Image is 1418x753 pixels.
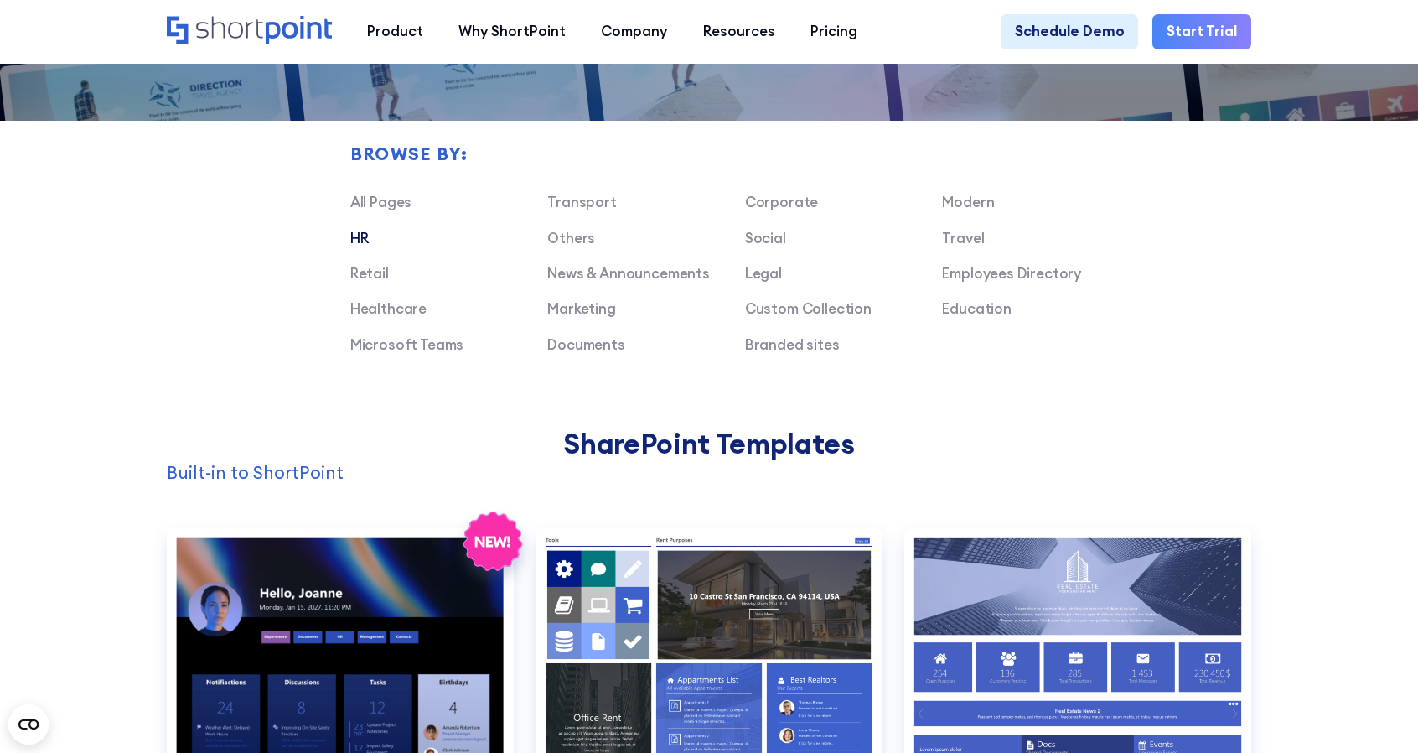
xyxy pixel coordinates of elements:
a: Corporate [745,193,818,211]
a: News & Announcements [547,264,710,283]
div: Resources [703,21,775,42]
a: Social [745,229,786,247]
div: Pricing [810,21,857,42]
a: All Pages [350,193,411,211]
a: Microsoft Teams [350,335,463,354]
a: Transport [547,193,616,211]
p: Built-in to ShortPoint [167,460,1251,486]
a: Company [583,14,685,49]
a: Why ShortPoint [441,14,583,49]
a: Education [942,299,1011,318]
a: Resources [685,14,792,49]
iframe: Chat Widget [1334,673,1418,753]
a: Marketing [547,299,615,318]
div: Product [367,21,423,42]
h2: SharePoint Templates [167,427,1251,460]
div: Why ShortPoint [458,21,566,42]
div: Company [601,21,667,42]
a: Retail [350,264,389,283]
h2: Browse by: [350,144,1140,164]
a: Modern [942,193,994,211]
a: Others [547,229,595,247]
a: Travel [942,229,984,247]
a: Branded sites [745,335,840,354]
a: Schedule Demo [1001,14,1139,49]
a: Employees Directory [942,264,1081,283]
a: Legal [745,264,782,283]
a: Pricing [793,14,875,49]
a: HR [350,229,369,247]
a: Healthcare [350,299,427,318]
a: Custom Collection [745,299,872,318]
a: Product [349,14,441,49]
button: Open CMP widget [8,704,49,745]
a: Home [167,16,332,47]
a: Documents [547,335,624,354]
a: Start Trial [1152,14,1251,49]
